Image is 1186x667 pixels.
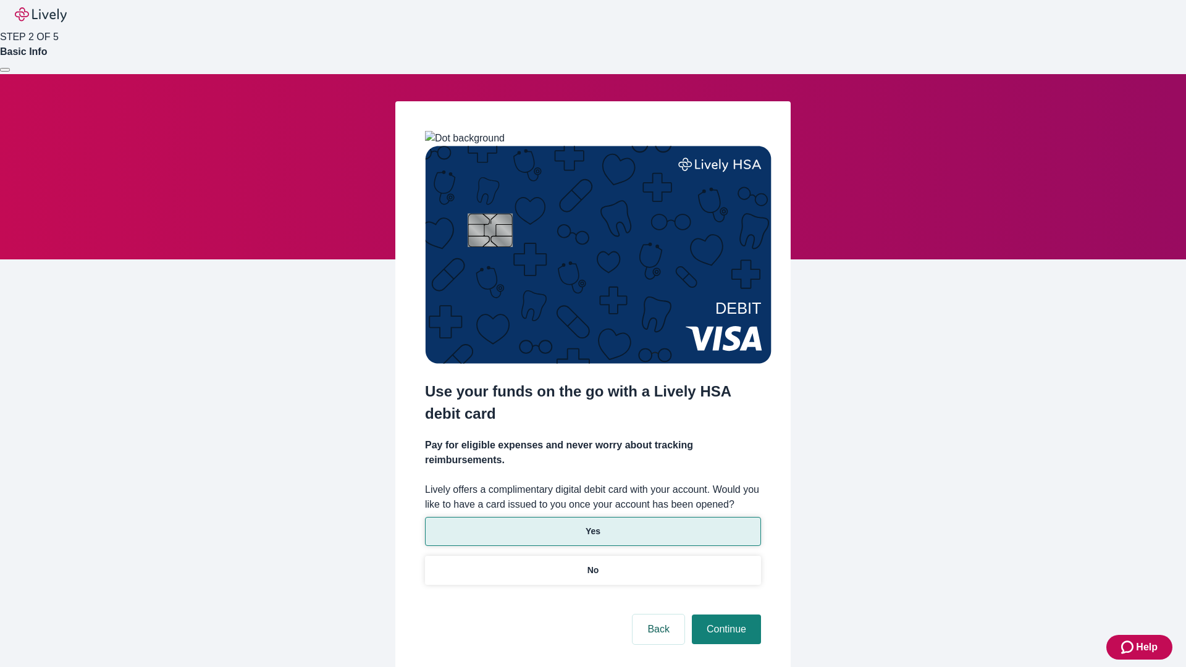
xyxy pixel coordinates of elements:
[425,482,761,512] label: Lively offers a complimentary digital debit card with your account. Would you like to have a card...
[425,556,761,585] button: No
[1121,640,1136,655] svg: Zendesk support icon
[692,615,761,644] button: Continue
[586,525,600,538] p: Yes
[425,380,761,425] h2: Use your funds on the go with a Lively HSA debit card
[633,615,684,644] button: Back
[1106,635,1172,660] button: Zendesk support iconHelp
[1136,640,1158,655] span: Help
[15,7,67,22] img: Lively
[425,517,761,546] button: Yes
[425,438,761,468] h4: Pay for eligible expenses and never worry about tracking reimbursements.
[587,564,599,577] p: No
[425,131,505,146] img: Dot background
[425,146,772,364] img: Debit card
